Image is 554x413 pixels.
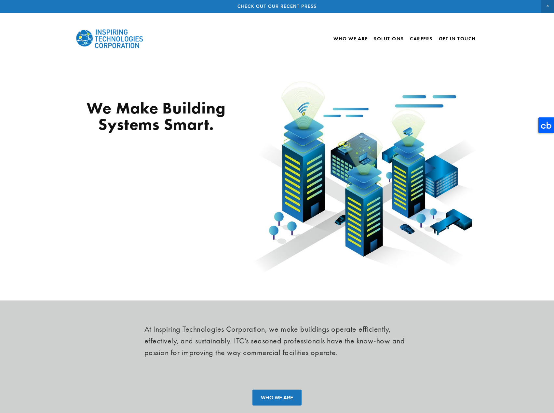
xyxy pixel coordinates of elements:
h3: At Inspiring Technologies Corporation, we make buildings operate efficiently, effectively, and su... [144,323,410,358]
a: Get In Touch [439,33,476,44]
a: Who We Are [333,33,368,44]
img: ITC-Landing-Page-Smart-Buildings-1500b.jpg [248,78,479,278]
a: Careers [410,33,433,44]
a: WHO WE ARE [252,390,302,406]
h1: We make Building Systems Smart. [75,100,237,132]
img: Inspiring Technologies Corp – A Building Technologies Company [75,24,144,53]
a: Solutions [374,36,404,42]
